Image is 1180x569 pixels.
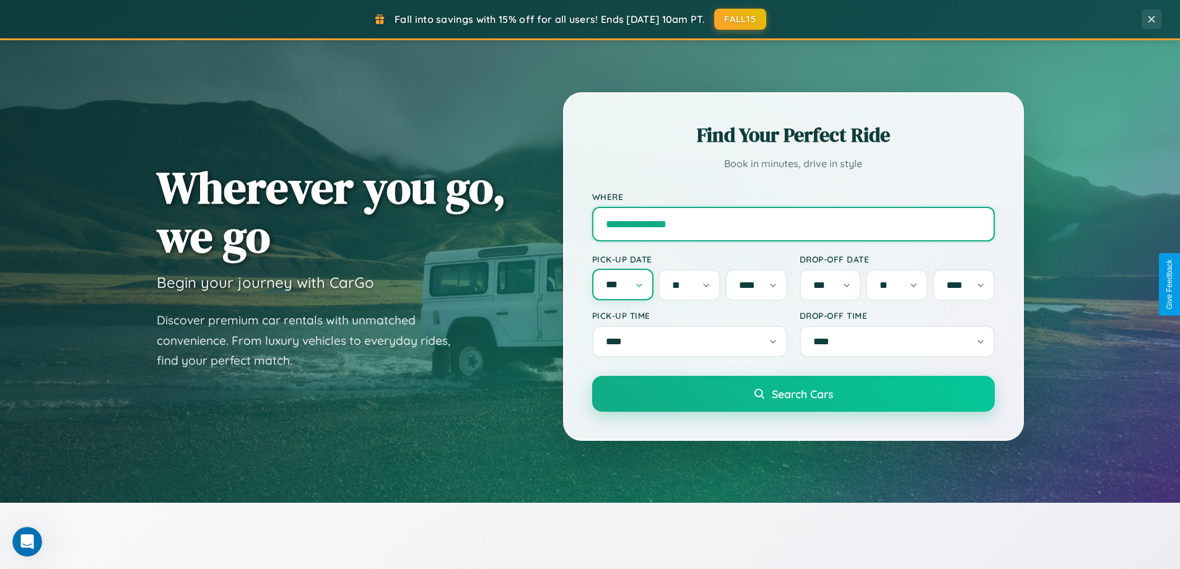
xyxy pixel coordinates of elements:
[592,254,787,264] label: Pick-up Date
[592,121,995,149] h2: Find Your Perfect Ride
[592,155,995,173] p: Book in minutes, drive in style
[157,163,506,261] h1: Wherever you go, we go
[800,254,995,264] label: Drop-off Date
[1165,259,1174,310] div: Give Feedback
[395,13,705,25] span: Fall into savings with 15% off for all users! Ends [DATE] 10am PT.
[800,310,995,321] label: Drop-off Time
[157,273,374,292] h3: Begin your journey with CarGo
[157,310,466,371] p: Discover premium car rentals with unmatched convenience. From luxury vehicles to everyday rides, ...
[592,310,787,321] label: Pick-up Time
[772,387,833,401] span: Search Cars
[714,9,766,30] button: FALL15
[592,191,995,202] label: Where
[12,527,42,557] iframe: Intercom live chat
[592,376,995,412] button: Search Cars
